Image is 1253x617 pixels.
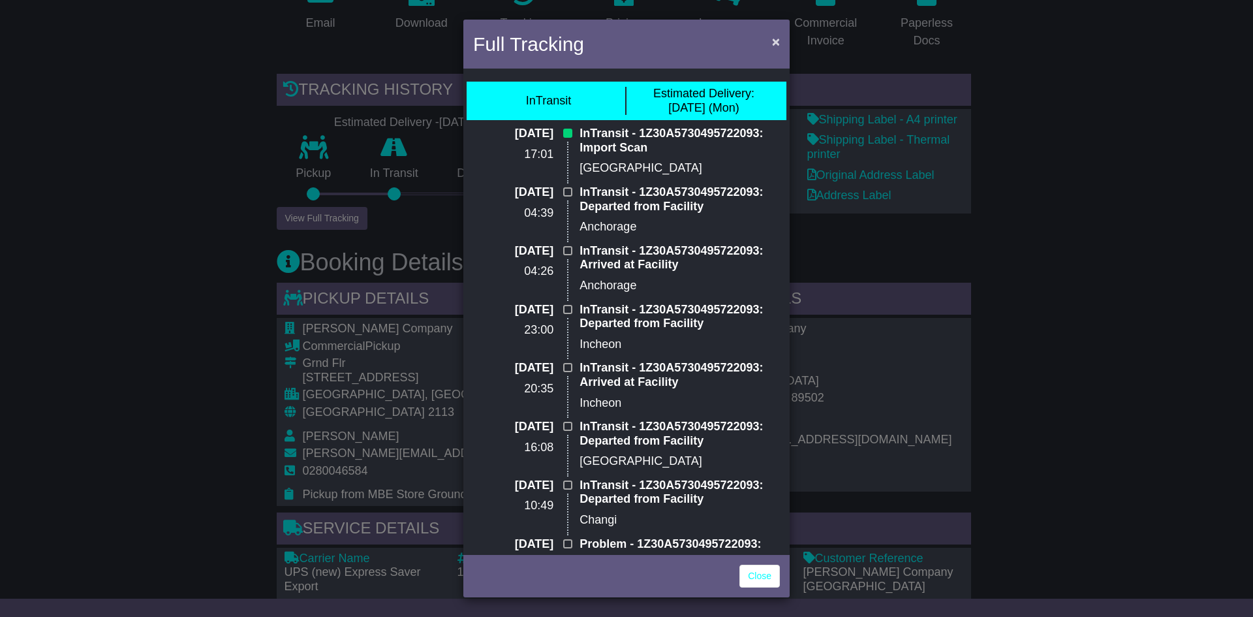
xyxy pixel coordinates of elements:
[653,87,754,115] div: [DATE] (Mon)
[473,361,553,375] p: [DATE]
[580,361,780,389] p: InTransit - 1Z30A5730495722093: Arrived at Facility
[580,396,780,411] p: Incheon
[580,303,780,331] p: InTransit - 1Z30A5730495722093: Departed from Facility
[473,499,553,513] p: 10:49
[526,94,571,108] div: InTransit
[473,148,553,162] p: 17:01
[580,279,780,293] p: Anchorage
[739,565,780,588] a: Close
[580,513,780,528] p: Changi
[473,323,553,338] p: 23:00
[580,454,780,469] p: [GEOGRAPHIC_DATA]
[473,441,553,455] p: 16:08
[580,338,780,352] p: Incheon
[772,34,780,49] span: ×
[473,382,553,396] p: 20:35
[580,220,780,234] p: Anchorage
[653,87,754,100] span: Estimated Delivery:
[473,29,584,59] h4: Full Tracking
[473,479,553,493] p: [DATE]
[580,244,780,272] p: InTransit - 1Z30A5730495722093: Arrived at Facility
[580,537,780,608] p: Problem - 1Z30A5730495722093: UPS initiated contact with the sender to obtain clearance informati...
[580,479,780,507] p: InTransit - 1Z30A5730495722093: Departed from Facility
[766,28,786,55] button: Close
[473,537,553,552] p: [DATE]
[473,185,553,200] p: [DATE]
[580,161,780,176] p: [GEOGRAPHIC_DATA]
[473,206,553,221] p: 04:39
[580,420,780,448] p: InTransit - 1Z30A5730495722093: Departed from Facility
[580,185,780,214] p: InTransit - 1Z30A5730495722093: Departed from Facility
[473,244,553,259] p: [DATE]
[473,127,553,141] p: [DATE]
[473,303,553,317] p: [DATE]
[580,127,780,155] p: InTransit - 1Z30A5730495722093: Import Scan
[473,420,553,434] p: [DATE]
[473,264,553,279] p: 04:26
